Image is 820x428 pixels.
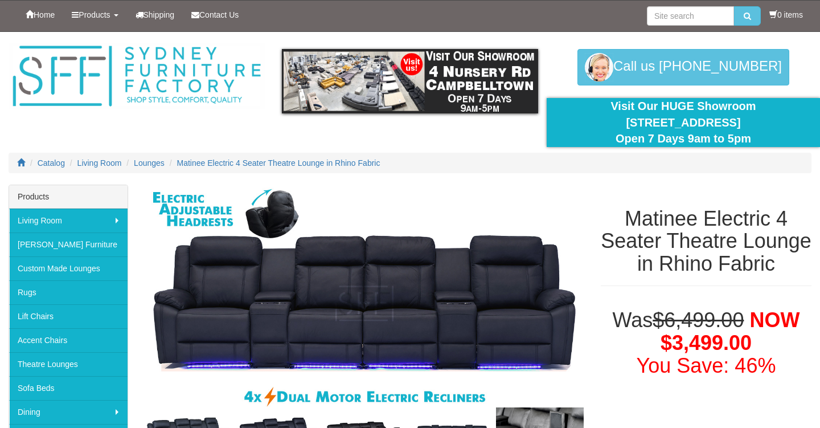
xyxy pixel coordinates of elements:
[9,328,128,352] a: Accent Chairs
[17,1,63,29] a: Home
[143,10,175,19] span: Shipping
[9,209,128,233] a: Living Room
[9,304,128,328] a: Lift Chairs
[77,158,122,168] a: Living Room
[199,10,239,19] span: Contact Us
[601,309,811,377] h1: Was
[9,376,128,400] a: Sofa Beds
[769,9,803,21] li: 0 items
[9,280,128,304] a: Rugs
[34,10,55,19] span: Home
[9,256,128,280] a: Custom Made Lounges
[601,207,811,275] h1: Matinee Electric 4 Seater Theatre Lounge in Rhino Fabric
[9,400,128,424] a: Dining
[9,352,128,376] a: Theatre Lounges
[9,233,128,256] a: [PERSON_NAME] Furniture
[177,158,380,168] a: Matinee Electric 4 Seater Theatre Lounge in Rhino Fabric
[637,354,776,377] font: You Save: 46%
[282,49,538,113] img: showroom.gif
[647,6,734,26] input: Site search
[183,1,247,29] a: Contact Us
[63,1,126,29] a: Products
[661,308,799,354] span: NOW $3,499.00
[555,98,811,147] div: Visit Our HUGE Showroom [STREET_ADDRESS] Open 7 Days 9am to 5pm
[9,43,265,109] img: Sydney Furniture Factory
[38,158,65,168] a: Catalog
[127,1,183,29] a: Shipping
[653,308,744,332] del: $6,499.00
[79,10,110,19] span: Products
[134,158,165,168] a: Lounges
[9,185,128,209] div: Products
